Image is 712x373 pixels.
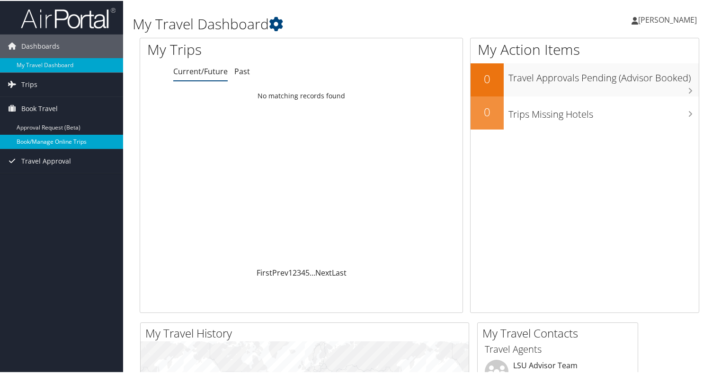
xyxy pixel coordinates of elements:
[173,65,228,76] a: Current/Future
[301,267,305,277] a: 4
[21,96,58,120] span: Book Travel
[638,14,697,24] span: [PERSON_NAME]
[234,65,250,76] a: Past
[482,324,638,340] h2: My Travel Contacts
[471,39,699,59] h1: My Action Items
[140,87,463,104] td: No matching records found
[471,62,699,95] a: 0Travel Approvals Pending (Advisor Booked)
[21,34,60,57] span: Dashboards
[272,267,288,277] a: Prev
[297,267,301,277] a: 3
[305,267,310,277] a: 5
[508,102,699,120] h3: Trips Missing Hotels
[315,267,332,277] a: Next
[145,324,469,340] h2: My Travel History
[21,72,37,95] span: Trips
[288,267,293,277] a: 1
[147,39,321,59] h1: My Trips
[257,267,272,277] a: First
[471,95,699,129] a: 0Trips Missing Hotels
[332,267,347,277] a: Last
[21,6,116,28] img: airportal-logo.png
[632,5,706,33] a: [PERSON_NAME]
[485,342,631,355] h3: Travel Agents
[471,103,504,119] h2: 0
[471,70,504,86] h2: 0
[310,267,315,277] span: …
[508,66,699,84] h3: Travel Approvals Pending (Advisor Booked)
[133,13,515,33] h1: My Travel Dashboard
[21,148,71,172] span: Travel Approval
[293,267,297,277] a: 2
